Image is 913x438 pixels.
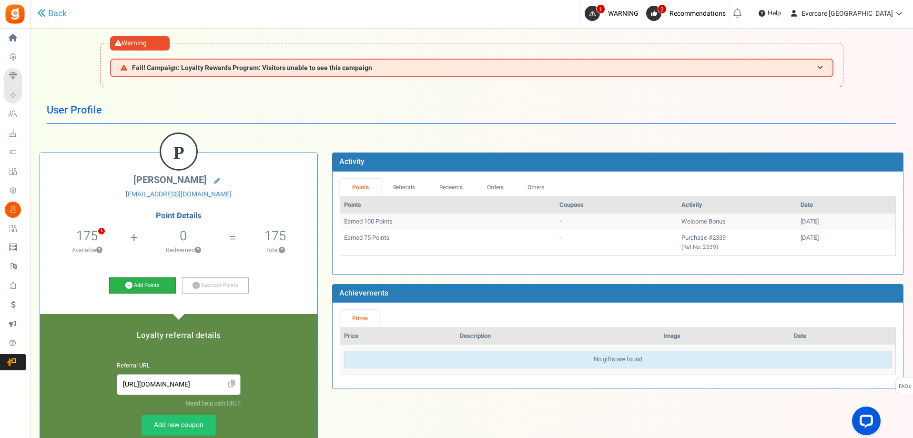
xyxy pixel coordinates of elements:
td: Earned 75 Points [340,230,556,255]
a: Prizes [340,310,380,327]
button: ? [195,247,201,254]
td: Purchase #2339 [678,230,797,255]
a: 1 WARNING [585,6,642,21]
th: Points [340,197,556,214]
td: - [556,214,678,230]
td: Earned 100 Points [340,214,556,230]
p: Available [45,246,129,255]
div: [DATE] [801,234,892,243]
th: Prize [340,328,456,345]
a: Add new coupon [142,415,216,436]
a: Others [516,179,557,196]
img: Gratisfaction [4,3,26,25]
td: - [556,230,678,255]
a: 2 Recommendations [646,6,730,21]
span: WARNING [608,9,639,19]
span: Recommendations [670,9,726,19]
figcaption: P [161,134,196,171]
a: [EMAIL_ADDRESS][DOMAIN_NAME] [47,190,310,199]
th: Image [659,328,790,345]
span: 175 [76,226,98,245]
th: Coupons [556,197,678,214]
h5: 0 [180,229,187,243]
span: Fail! Campaign: Loyalty Rewards Program: Visitors unable to see this campaign [132,64,372,71]
a: Subtract Points [182,277,249,294]
div: Warning [110,36,170,51]
td: Welcome Bonus [678,214,797,230]
h5: Loyalty referral details [50,331,308,340]
h5: 175 [264,229,286,243]
a: Referrals [381,179,427,196]
a: Add Points [109,277,176,294]
b: Achievements [339,287,388,299]
p: Redeemed [139,246,228,255]
button: ? [96,247,102,254]
div: No gifts are found [344,351,892,368]
small: (Ref No: 2339) [681,243,718,251]
a: Need help with URL? [186,399,241,407]
span: Help [765,9,781,18]
b: Activity [339,156,365,167]
span: FAQs [898,377,911,396]
th: Activity [678,197,797,214]
th: Description [456,328,659,345]
a: Help [755,6,785,21]
button: ? [279,247,285,254]
span: 1 [596,4,605,14]
h1: User Profile [47,97,896,124]
span: 2 [658,4,667,14]
span: Click to Copy [224,376,239,393]
h6: Referral URL [117,363,241,369]
a: Points [340,179,381,196]
p: Total [237,246,313,255]
a: Orders [475,179,516,196]
h4: Point Details [40,212,317,220]
span: Evercare [GEOGRAPHIC_DATA] [801,9,893,19]
div: [DATE] [801,217,892,226]
th: Date [790,328,895,345]
span: [PERSON_NAME] [133,173,207,187]
th: Date [797,197,895,214]
a: Redeems [427,179,475,196]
